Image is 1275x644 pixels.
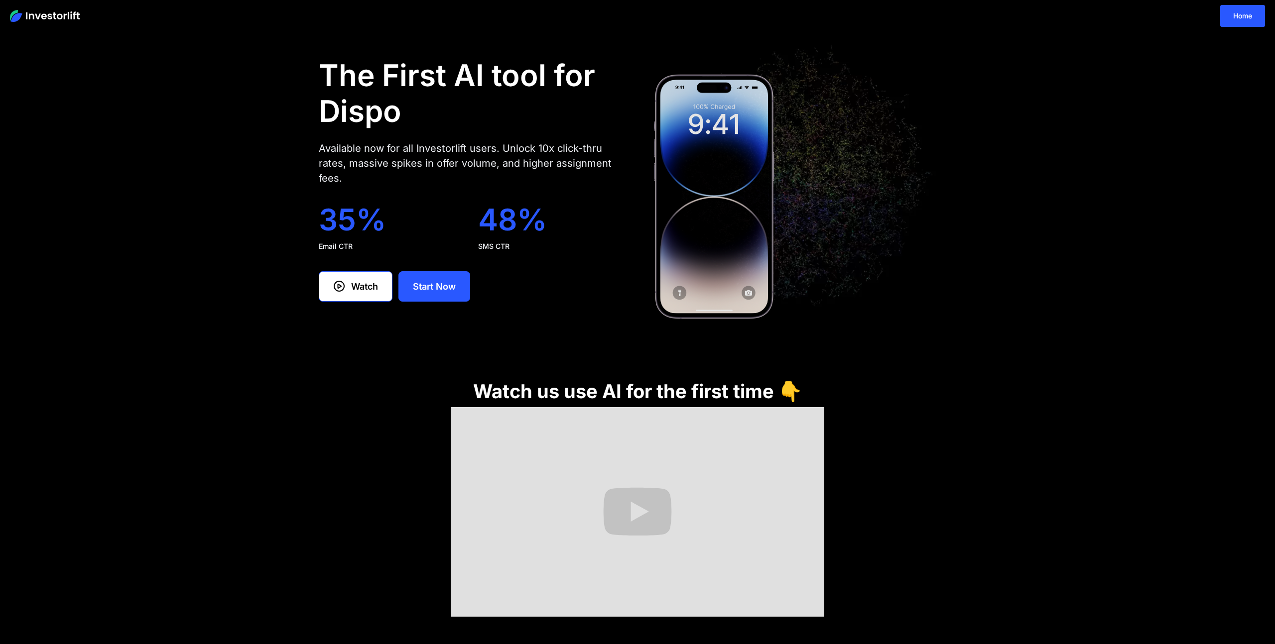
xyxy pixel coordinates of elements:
div: Watch [351,280,378,293]
div: Start Now [413,280,456,293]
a: Watch [319,271,392,302]
div: 35% [319,202,462,237]
div: 48% [478,202,622,237]
h1: Watch us use AI for the first time 👇 [473,380,802,402]
iframe: we made $100,000 with AI - Real Estate Wholesaling AI [451,407,824,617]
div: Available now for all Investorlift users. Unlock 10x click-thru rates, massive spikes in offer vo... [319,141,622,186]
div: SMS CTR [478,241,622,251]
a: Home [1220,5,1265,27]
div: Email CTR [319,241,462,251]
a: Start Now [398,271,470,302]
h1: The First AI tool for Dispo [319,57,622,129]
